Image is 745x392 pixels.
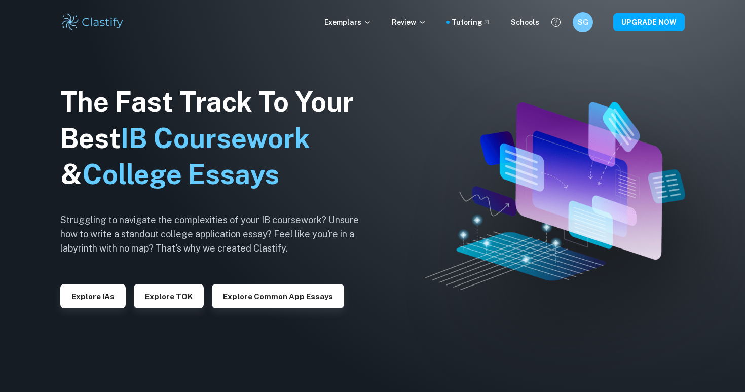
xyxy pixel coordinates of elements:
[212,291,344,301] a: Explore Common App essays
[613,13,685,31] button: UPGRADE NOW
[452,17,491,28] a: Tutoring
[425,102,685,290] img: Clastify hero
[212,284,344,308] button: Explore Common App essays
[121,122,310,154] span: IB Coursework
[511,17,539,28] a: Schools
[134,284,204,308] button: Explore TOK
[60,12,125,32] img: Clastify logo
[134,291,204,301] a: Explore TOK
[82,158,279,190] span: College Essays
[60,84,375,193] h1: The Fast Track To Your Best &
[60,284,126,308] button: Explore IAs
[392,17,426,28] p: Review
[324,17,371,28] p: Exemplars
[60,291,126,301] a: Explore IAs
[60,213,375,256] h6: Struggling to navigate the complexities of your IB coursework? Unsure how to write a standout col...
[547,14,565,31] button: Help and Feedback
[577,17,589,28] h6: SG
[573,12,593,32] button: SG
